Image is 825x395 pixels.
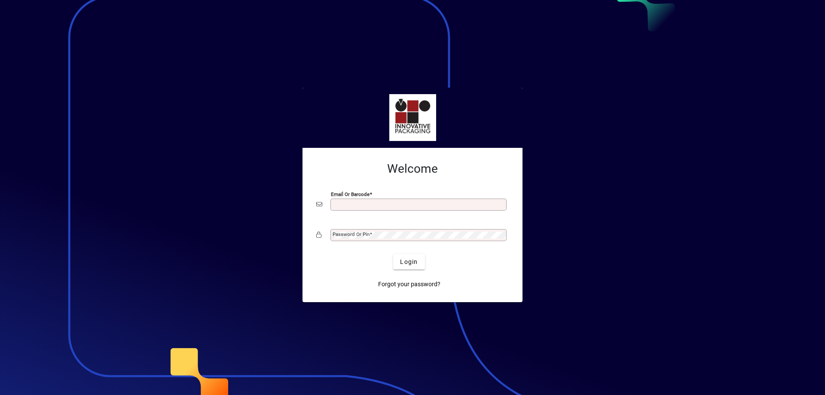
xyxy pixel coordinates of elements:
span: Login [400,257,418,266]
a: Forgot your password? [375,276,444,292]
mat-label: Password or Pin [333,231,370,237]
mat-label: Email or Barcode [331,191,370,197]
span: Forgot your password? [378,280,440,289]
button: Login [393,254,425,269]
h2: Welcome [316,162,509,176]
